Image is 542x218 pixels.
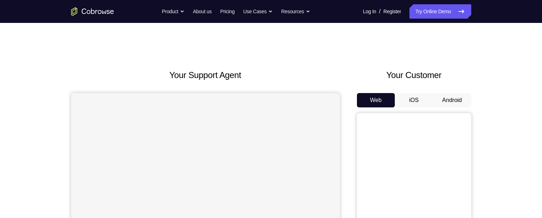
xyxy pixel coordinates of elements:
[243,4,273,19] button: Use Cases
[433,93,471,107] button: Android
[281,4,310,19] button: Resources
[220,4,234,19] a: Pricing
[357,69,471,82] h2: Your Customer
[193,4,212,19] a: About us
[395,93,433,107] button: iOS
[409,4,471,19] a: Try Online Demo
[71,7,114,16] a: Go to the home page
[162,4,184,19] button: Product
[383,4,401,19] a: Register
[71,69,340,82] h2: Your Support Agent
[363,4,376,19] a: Log In
[357,93,395,107] button: Web
[379,7,381,16] span: /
